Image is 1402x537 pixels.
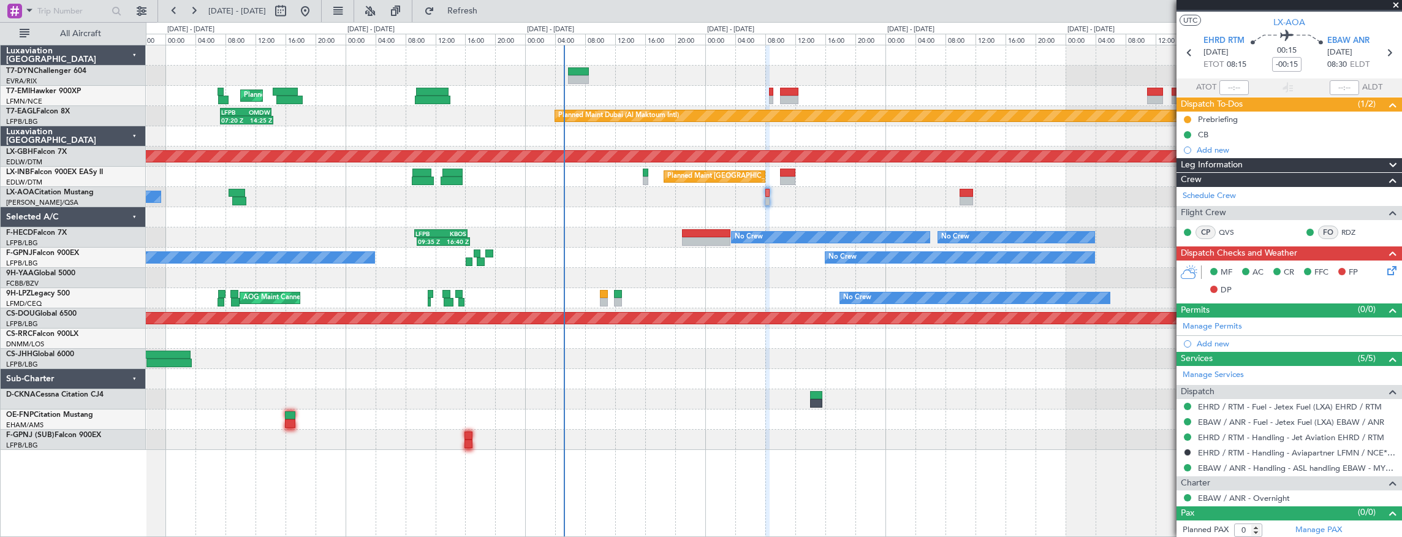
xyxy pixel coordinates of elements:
[615,34,645,45] div: 12:00
[1203,59,1224,71] span: ETOT
[6,270,34,277] span: 9H-YAA
[6,158,42,167] a: EDLW/DTM
[6,169,30,176] span: LX-INB
[6,148,67,156] a: LX-GBHFalcon 7X
[1252,267,1264,279] span: AC
[6,391,104,398] a: D-CKNACessna Citation CJ4
[244,86,361,105] div: Planned Maint [GEOGRAPHIC_DATA]
[195,34,225,45] div: 04:00
[1180,15,1201,26] button: UTC
[437,7,488,15] span: Refresh
[1327,35,1370,47] span: EBAW ANR
[444,238,469,245] div: 16:40 Z
[6,310,77,318] a: CS-DOUGlobal 6500
[246,109,270,116] div: OMDW
[976,34,1006,45] div: 12:00
[1358,506,1376,519] span: (0/0)
[6,270,75,277] a: 9H-YAAGlobal 5000
[1198,129,1208,140] div: CB
[1181,385,1214,399] span: Dispatch
[1198,447,1396,458] a: EHRD / RTM - Handling - Aviapartner LFMN / NCE*****MY HANDLING****
[6,351,32,358] span: CS-JHH
[221,116,247,124] div: 07:20 Z
[1183,321,1242,333] a: Manage Permits
[6,67,34,75] span: T7-DYN
[1126,34,1156,45] div: 08:00
[6,178,42,187] a: EDLW/DTM
[13,24,133,44] button: All Aircraft
[6,421,44,430] a: EHAM/AMS
[735,34,765,45] div: 04:00
[6,97,42,106] a: LFMN/NCE
[735,228,763,246] div: No Crew
[1203,35,1245,47] span: EHRD RTM
[555,34,585,45] div: 04:00
[1198,114,1238,124] div: Prebriefing
[667,167,860,186] div: Planned Maint [GEOGRAPHIC_DATA] ([GEOGRAPHIC_DATA])
[347,25,395,35] div: [DATE] - [DATE]
[418,238,444,245] div: 09:35 Z
[406,34,436,45] div: 08:00
[376,34,406,45] div: 04:00
[1181,173,1202,187] span: Crew
[1006,34,1036,45] div: 16:00
[6,108,70,115] a: T7-EAGLFalcon 8X
[6,229,33,237] span: F-HECD
[1277,45,1297,57] span: 00:15
[1067,25,1115,35] div: [DATE] - [DATE]
[828,248,857,267] div: No Crew
[1198,417,1384,427] a: EBAW / ANR - Fuel - Jetex Fuel (LXA) EBAW / ANR
[1341,227,1369,238] a: RDZ
[765,34,795,45] div: 08:00
[495,34,525,45] div: 20:00
[246,116,272,124] div: 14:25 Z
[6,290,70,297] a: 9H-LPZLegacy 500
[6,229,67,237] a: F-HECDFalcon 7X
[1221,284,1232,297] span: DP
[6,340,44,349] a: DNMM/LOS
[1318,226,1338,239] div: FO
[1196,82,1216,94] span: ATOT
[6,88,81,95] a: T7-EMIHawker 900XP
[843,289,871,307] div: No Crew
[945,34,976,45] div: 08:00
[6,360,38,369] a: LFPB/LBG
[885,34,915,45] div: 00:00
[6,169,103,176] a: LX-INBFalcon 900EX EASy II
[1181,158,1243,172] span: Leg Information
[6,67,86,75] a: T7-DYNChallenger 604
[1195,226,1216,239] div: CP
[645,34,675,45] div: 16:00
[1350,59,1370,71] span: ELDT
[6,198,78,207] a: [PERSON_NAME]/QSA
[167,25,214,35] div: [DATE] - [DATE]
[208,6,266,17] span: [DATE] - [DATE]
[465,34,495,45] div: 16:00
[6,411,34,419] span: OE-FNP
[705,34,735,45] div: 00:00
[441,230,466,237] div: KBOS
[6,249,32,257] span: F-GPNJ
[225,34,256,45] div: 08:00
[286,34,316,45] div: 16:00
[6,441,38,450] a: LFPB/LBG
[6,330,32,338] span: CS-RRC
[887,25,934,35] div: [DATE] - [DATE]
[1203,47,1229,59] span: [DATE]
[1197,338,1396,349] div: Add new
[6,189,34,196] span: LX-AOA
[1036,34,1066,45] div: 20:00
[1198,493,1290,503] a: EBAW / ANR - Overnight
[1066,34,1096,45] div: 00:00
[6,299,42,308] a: LFMD/CEQ
[6,310,35,318] span: CS-DOU
[1314,267,1328,279] span: FFC
[6,88,30,95] span: T7-EMI
[346,34,376,45] div: 00:00
[165,34,195,45] div: 00:00
[135,34,165,45] div: 20:00
[1156,34,1186,45] div: 12:00
[1181,506,1194,520] span: Pax
[915,34,945,45] div: 04:00
[1295,524,1342,536] a: Manage PAX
